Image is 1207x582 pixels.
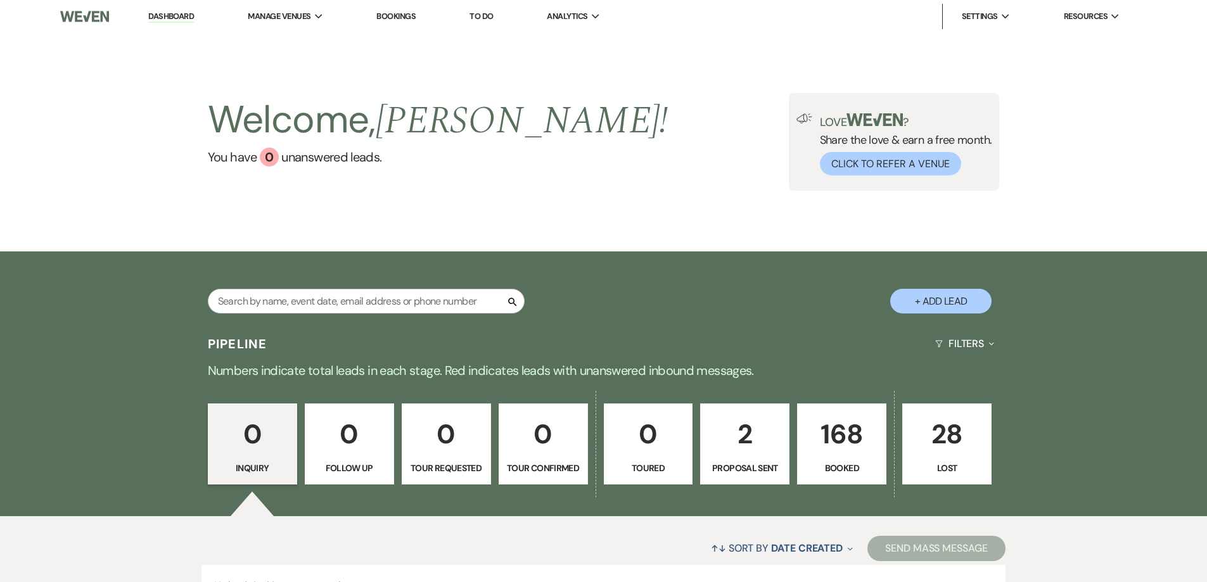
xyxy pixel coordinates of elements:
[148,360,1060,381] p: Numbers indicate total leads in each stage. Red indicates leads with unanswered inbound messages.
[700,403,789,484] a: 2Proposal Sent
[216,461,289,475] p: Inquiry
[805,461,878,475] p: Booked
[771,541,843,555] span: Date Created
[410,413,483,455] p: 0
[208,335,267,353] h3: Pipeline
[706,531,858,565] button: Sort By Date Created
[208,93,668,148] h2: Welcome,
[612,413,685,455] p: 0
[612,461,685,475] p: Toured
[313,461,386,475] p: Follow Up
[547,10,587,23] span: Analytics
[930,327,999,360] button: Filters
[846,113,903,126] img: weven-logo-green.svg
[260,148,279,167] div: 0
[604,403,693,484] a: 0Toured
[499,403,588,484] a: 0Tour Confirmed
[962,10,998,23] span: Settings
[305,403,394,484] a: 0Follow Up
[410,461,483,475] p: Tour Requested
[148,11,194,23] a: Dashboard
[812,113,992,175] div: Share the love & earn a free month.
[376,11,416,22] a: Bookings
[796,113,812,123] img: loud-speaker-illustration.svg
[910,461,983,475] p: Lost
[208,289,525,313] input: Search by name, event date, email address or phone number
[507,413,580,455] p: 0
[820,113,992,128] p: Love ?
[248,10,310,23] span: Manage Venues
[711,541,726,555] span: ↑↓
[376,92,668,150] span: [PERSON_NAME] !
[313,413,386,455] p: 0
[820,152,961,175] button: Click to Refer a Venue
[208,403,297,484] a: 0Inquiry
[469,11,493,22] a: To Do
[708,461,781,475] p: Proposal Sent
[867,536,1006,561] button: Send Mass Message
[60,3,108,30] img: Weven Logo
[890,289,992,313] button: + Add Lead
[1064,10,1108,23] span: Resources
[797,403,886,484] a: 168Booked
[708,413,781,455] p: 2
[402,403,491,484] a: 0Tour Requested
[208,148,668,167] a: You have 0 unanswered leads.
[507,461,580,475] p: Tour Confirmed
[902,403,992,484] a: 28Lost
[216,413,289,455] p: 0
[910,413,983,455] p: 28
[805,413,878,455] p: 168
